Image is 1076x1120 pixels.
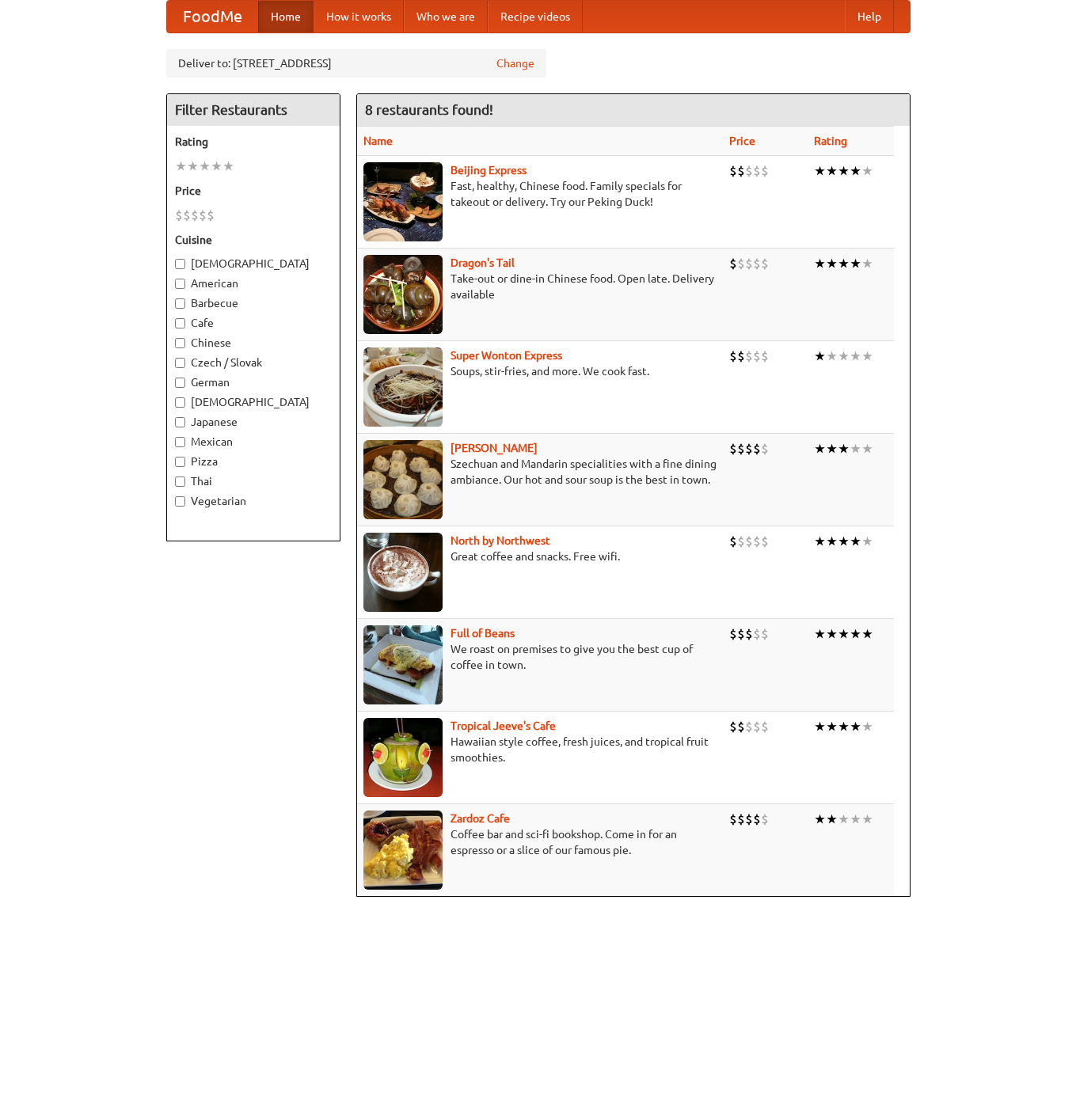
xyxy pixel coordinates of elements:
[363,533,443,612] img: north.jpg
[814,162,826,180] li: ★
[222,158,234,175] li: ★
[363,440,443,519] img: shandong.jpg
[826,718,838,735] li: ★
[814,625,826,643] li: ★
[175,355,332,370] label: Czech / Slovak
[753,718,761,735] li: $
[814,440,826,457] li: ★
[838,625,850,643] li: ★
[175,158,187,175] li: ★
[850,255,861,272] li: ★
[363,271,717,302] p: Take-out or dine-in Chinese food. Open late. Delivery available
[175,434,332,450] label: Mexican
[488,1,583,32] a: Recipe videos
[861,347,873,365] li: ★
[175,315,332,331] label: Cafe
[175,414,332,430] label: Japanese
[207,207,215,224] li: $
[451,256,515,269] b: Dragon's Tail
[861,255,873,272] li: ★
[861,811,873,828] li: ★
[363,347,443,427] img: superwonton.jpg
[838,440,850,457] li: ★
[175,295,332,311] label: Barbecue
[838,255,850,272] li: ★
[363,625,443,704] img: beans.jpg
[745,347,753,365] li: $
[451,534,550,547] b: North by Northwest
[199,207,207,224] li: $
[729,440,737,457] li: $
[183,207,191,224] li: $
[175,378,185,388] input: German
[826,625,838,643] li: ★
[814,135,847,147] a: Rating
[850,162,861,180] li: ★
[175,318,185,328] input: Cafe
[826,162,838,180] li: ★
[199,158,211,175] li: ★
[211,158,222,175] li: ★
[175,358,185,368] input: Czech / Slovak
[753,347,761,365] li: $
[175,183,332,199] h5: Price
[861,718,873,735] li: ★
[175,493,332,509] label: Vegetarian
[451,812,510,825] b: Zardoz Cafe
[451,627,515,640] a: Full of Beans
[175,397,185,408] input: [DEMOGRAPHIC_DATA]
[850,811,861,828] li: ★
[753,533,761,550] li: $
[838,811,850,828] li: ★
[826,255,838,272] li: ★
[826,440,838,457] li: ★
[737,718,745,735] li: $
[404,1,488,32] a: Who we are
[745,625,753,643] li: $
[814,255,826,272] li: ★
[826,811,838,828] li: ★
[175,232,332,248] h5: Cuisine
[745,811,753,828] li: $
[753,625,761,643] li: $
[363,456,717,488] p: Szechuan and Mandarin specialities with a fine dining ambiance. Our hot and sour soup is the best...
[175,437,185,447] input: Mexican
[451,442,538,454] a: [PERSON_NAME]
[451,719,556,732] b: Tropical Jeeve's Cafe
[175,457,185,467] input: Pizza
[363,135,393,147] a: Name
[175,256,332,271] label: [DEMOGRAPHIC_DATA]
[850,718,861,735] li: ★
[451,164,527,177] a: Beijing Express
[191,207,199,224] li: $
[729,718,737,735] li: $
[729,811,737,828] li: $
[761,440,769,457] li: $
[737,255,745,272] li: $
[729,135,755,147] a: Price
[166,49,546,78] div: Deliver to: [STREET_ADDRESS]
[363,641,717,673] p: We roast on premises to give you the best cup of coffee in town.
[451,349,562,362] b: Super Wonton Express
[761,162,769,180] li: $
[745,162,753,180] li: $
[814,533,826,550] li: ★
[814,811,826,828] li: ★
[861,625,873,643] li: ★
[850,440,861,457] li: ★
[363,363,717,379] p: Soups, stir-fries, and more. We cook fast.
[729,533,737,550] li: $
[729,255,737,272] li: $
[363,178,717,210] p: Fast, healthy, Chinese food. Family specials for takeout or delivery. Try our Peking Duck!
[745,440,753,457] li: $
[845,1,894,32] a: Help
[175,496,185,507] input: Vegetarian
[496,55,534,71] a: Change
[314,1,404,32] a: How it works
[753,440,761,457] li: $
[175,259,185,269] input: [DEMOGRAPHIC_DATA]
[761,811,769,828] li: $
[850,625,861,643] li: ★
